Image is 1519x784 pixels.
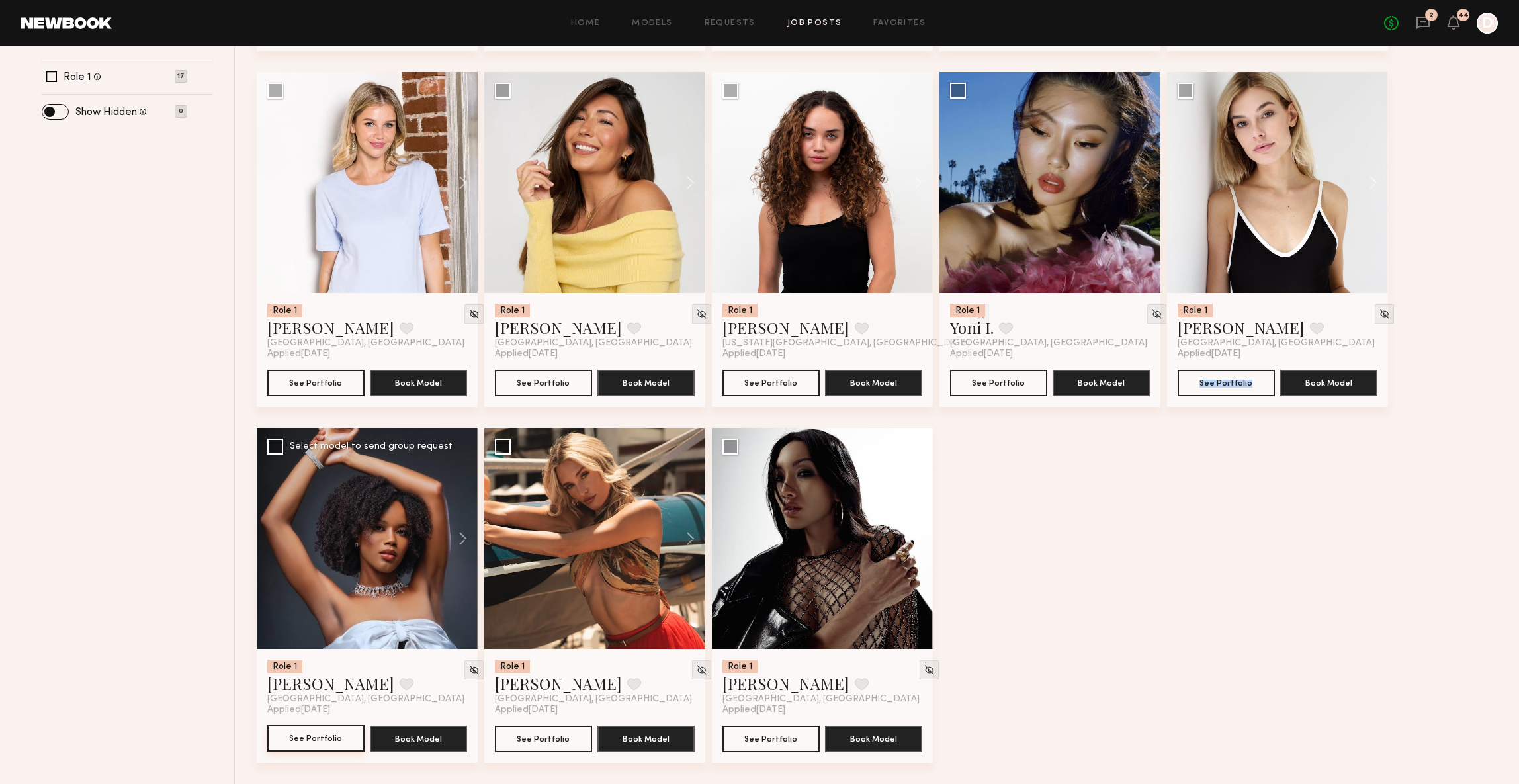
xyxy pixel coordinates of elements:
img: Unhide Model [468,664,480,675]
a: Home [571,19,601,28]
button: Book Model [825,726,922,752]
img: Unhide Model [924,664,935,675]
div: Select model to send group request [290,442,453,451]
button: Book Model [370,726,467,752]
a: See Portfolio [267,726,365,752]
img: Unhide Model [1379,308,1390,320]
a: [PERSON_NAME] [722,673,849,694]
span: [GEOGRAPHIC_DATA], [GEOGRAPHIC_DATA] [722,694,920,705]
div: Applied [DATE] [950,349,1150,359]
a: Book Model [825,376,922,388]
label: Show Hidden [75,107,137,118]
button: Book Model [597,370,695,396]
button: Book Model [825,370,922,396]
div: Applied [DATE] [1178,349,1377,359]
div: Role 1 [495,304,530,317]
img: Unhide Model [468,308,480,320]
div: Applied [DATE] [722,705,922,715]
button: See Portfolio [495,726,592,752]
button: Book Model [370,370,467,396]
a: [PERSON_NAME] [495,317,622,338]
span: [GEOGRAPHIC_DATA], [GEOGRAPHIC_DATA] [267,338,464,349]
label: Role 1 [64,72,91,83]
button: Book Model [1280,370,1377,396]
img: Unhide Model [1151,308,1162,320]
a: Book Model [597,376,695,388]
div: Role 1 [722,304,758,317]
a: Favorites [873,19,926,28]
button: See Portfolio [950,370,1047,396]
a: D [1477,13,1498,34]
div: Role 1 [267,304,302,317]
span: [GEOGRAPHIC_DATA], [GEOGRAPHIC_DATA] [1178,338,1375,349]
img: Unhide Model [696,664,707,675]
a: [PERSON_NAME] [1178,317,1305,338]
div: Role 1 [267,660,302,673]
div: Role 1 [722,660,758,673]
a: Book Model [1280,376,1377,388]
div: Applied [DATE] [722,349,922,359]
p: 0 [175,105,187,118]
span: [GEOGRAPHIC_DATA], [GEOGRAPHIC_DATA] [495,694,692,705]
div: Applied [DATE] [267,349,467,359]
span: [US_STATE][GEOGRAPHIC_DATA], [GEOGRAPHIC_DATA] [722,338,970,349]
div: Role 1 [495,660,530,673]
a: 2 [1416,15,1430,32]
a: [PERSON_NAME] [495,673,622,694]
a: Requests [705,19,756,28]
a: Yoni I. [950,317,994,338]
div: Applied [DATE] [495,705,695,715]
button: See Portfolio [495,370,592,396]
div: 44 [1458,12,1469,19]
p: 17 [175,70,187,83]
a: Job Posts [787,19,842,28]
img: Unhide Model [696,308,707,320]
div: Applied [DATE] [267,705,467,715]
span: [GEOGRAPHIC_DATA], [GEOGRAPHIC_DATA] [267,694,464,705]
button: See Portfolio [722,370,820,396]
div: Applied [DATE] [495,349,695,359]
a: [PERSON_NAME] [267,317,394,338]
a: Book Model [370,732,467,744]
span: [GEOGRAPHIC_DATA], [GEOGRAPHIC_DATA] [950,338,1147,349]
button: Book Model [1053,370,1150,396]
button: See Portfolio [1178,370,1275,396]
a: Book Model [825,732,922,744]
a: [PERSON_NAME] [267,673,394,694]
a: Book Model [1053,376,1150,388]
div: Role 1 [1178,304,1213,317]
span: [GEOGRAPHIC_DATA], [GEOGRAPHIC_DATA] [495,338,692,349]
button: See Portfolio [267,725,365,752]
a: Book Model [597,732,695,744]
a: Book Model [370,376,467,388]
div: 2 [1429,12,1434,19]
a: Models [632,19,672,28]
button: See Portfolio [267,370,365,396]
button: See Portfolio [722,726,820,752]
div: Role 1 [950,304,985,317]
button: Book Model [597,726,695,752]
a: [PERSON_NAME] [722,317,849,338]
